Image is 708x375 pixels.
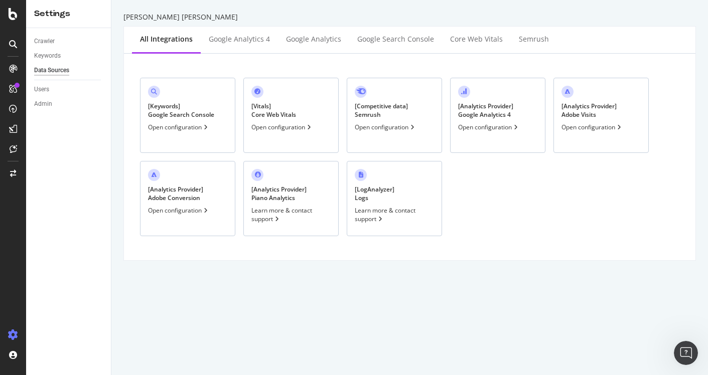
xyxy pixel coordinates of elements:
a: Crawler [34,36,104,47]
div: Google Analytics [286,34,341,44]
div: Admin [34,99,52,109]
div: All integrations [140,34,193,44]
div: [ Analytics Provider ] Adobe Conversion [148,185,203,202]
div: [ Analytics Provider ] Google Analytics 4 [458,102,513,119]
div: Core Web Vitals [450,34,503,44]
div: [PERSON_NAME] [PERSON_NAME] [123,12,696,22]
div: Users [34,84,49,95]
div: Open configuration [355,123,416,131]
iframe: Intercom live chat [674,341,698,365]
div: Learn more & contact support [251,206,331,223]
div: [ Analytics Provider ] Piano Analytics [251,185,307,202]
div: Open configuration [148,206,210,215]
div: Keywords [34,51,61,61]
div: Data Sources [34,65,69,76]
a: Keywords [34,51,104,61]
a: Data Sources [34,65,104,76]
div: Settings [34,8,103,20]
div: [ Vitals ] Core Web Vitals [251,102,296,119]
div: [ Competitive data ] Semrush [355,102,408,119]
div: [ Keywords ] Google Search Console [148,102,214,119]
div: Learn more & contact support [355,206,434,223]
div: Open configuration [458,123,520,131]
div: Open configuration [148,123,210,131]
a: Admin [34,99,104,109]
div: Google Search Console [357,34,434,44]
div: [ Analytics Provider ] Adobe Visits [561,102,617,119]
div: Semrush [519,34,549,44]
a: Users [34,84,104,95]
div: Google Analytics 4 [209,34,270,44]
div: Open configuration [561,123,623,131]
div: Open configuration [251,123,313,131]
div: [ LogAnalyzer ] Logs [355,185,394,202]
div: Crawler [34,36,55,47]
